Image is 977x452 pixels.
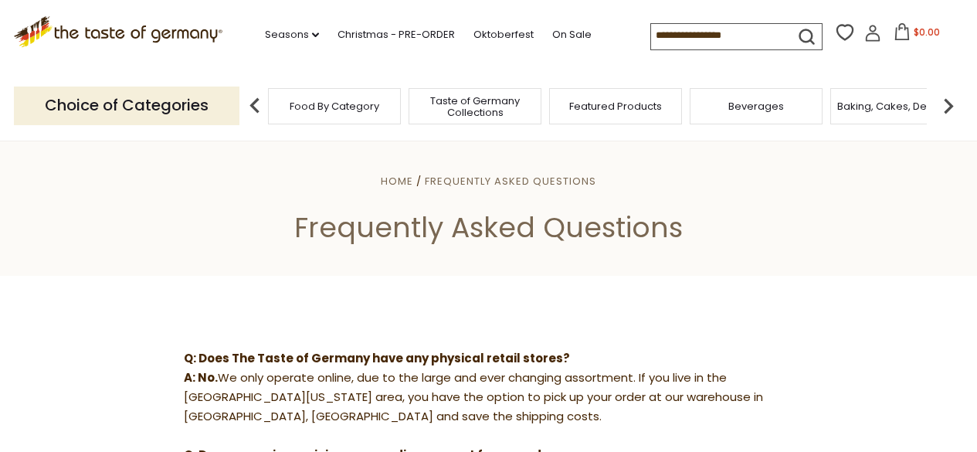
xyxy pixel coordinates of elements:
[338,26,455,43] a: Christmas - PRE-ORDER
[14,87,239,124] p: Choice of Categories
[184,369,218,386] strong: A: No.
[425,174,596,189] a: Frequently Asked Questions
[552,26,592,43] a: On Sale
[48,210,929,245] h1: Frequently Asked Questions
[473,26,534,43] a: Oktoberfest
[884,23,950,46] button: $0.00
[184,350,570,366] strong: Q: Does The Taste of Germany have any physical retail stores?
[837,100,957,112] a: Baking, Cakes, Desserts
[265,26,319,43] a: Seasons
[413,95,537,118] a: Taste of Germany Collections
[914,25,940,39] span: $0.00
[728,100,784,112] a: Beverages
[381,174,413,189] a: Home
[933,90,964,121] img: next arrow
[569,100,662,112] a: Featured Products
[290,100,379,112] a: Food By Category
[239,90,270,121] img: previous arrow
